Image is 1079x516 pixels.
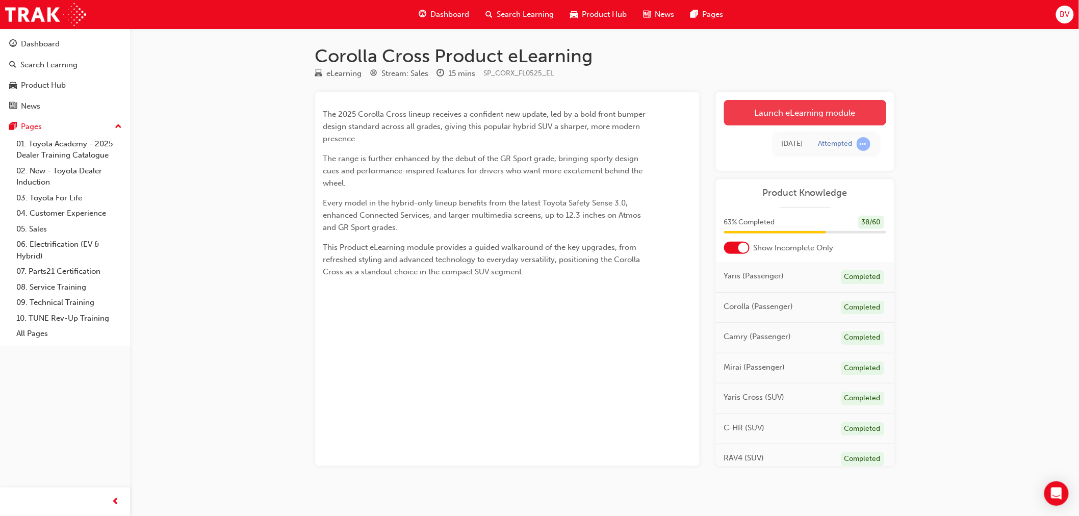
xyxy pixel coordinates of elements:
[857,137,870,151] span: learningRecordVerb_ATTEMPT-icon
[841,392,884,405] div: Completed
[9,40,17,49] span: guage-icon
[431,9,470,20] span: Dashboard
[571,8,578,21] span: car-icon
[818,139,853,149] div: Attempted
[841,452,884,466] div: Completed
[724,362,785,373] span: Mirai (Passenger)
[582,9,627,20] span: Product Hub
[724,422,765,434] span: C-HR (SUV)
[382,68,429,80] div: Stream: Sales
[4,117,126,136] button: Pages
[4,76,126,95] a: Product Hub
[841,301,884,315] div: Completed
[4,35,126,54] a: Dashboard
[12,163,126,190] a: 02. New - Toyota Dealer Induction
[724,392,785,403] span: Yaris Cross (SUV)
[323,154,645,188] span: The range is further enhanced by the debut of the GR Sport grade, bringing sporty design cues and...
[12,190,126,206] a: 03. Toyota For Life
[4,33,126,117] button: DashboardSearch LearningProduct HubNews
[841,362,884,375] div: Completed
[5,3,86,26] img: Trak
[9,122,17,132] span: pages-icon
[484,69,554,78] span: Learning resource code
[323,198,644,232] span: Every model in the hybrid-only lineup benefits from the latest Toyota Safety Sense 3.0, enhanced ...
[21,80,66,91] div: Product Hub
[315,69,323,79] span: learningResourceType_ELEARNING-icon
[21,121,42,133] div: Pages
[437,67,476,80] div: Duration
[724,452,764,464] span: RAV4 (SUV)
[437,69,445,79] span: clock-icon
[724,100,886,125] a: Launch eLearning module
[12,237,126,264] a: 06. Electrification (EV & Hybrid)
[754,242,834,254] span: Show Incomplete Only
[724,270,784,282] span: Yaris (Passenger)
[841,270,884,284] div: Completed
[12,136,126,163] a: 01. Toyota Academy - 2025 Dealer Training Catalogue
[12,205,126,221] a: 04. Customer Experience
[655,9,675,20] span: News
[691,8,699,21] span: pages-icon
[315,45,894,67] h1: Corolla Cross Product eLearning
[724,217,775,228] span: 63 % Completed
[724,331,791,343] span: Camry (Passenger)
[497,9,554,20] span: Search Learning
[683,4,732,25] a: pages-iconPages
[21,100,40,112] div: News
[9,81,17,90] span: car-icon
[419,8,427,21] span: guage-icon
[327,68,362,80] div: eLearning
[9,102,17,111] span: news-icon
[20,59,78,71] div: Search Learning
[478,4,562,25] a: search-iconSearch Learning
[12,221,126,237] a: 05. Sales
[370,67,429,80] div: Stream
[12,264,126,279] a: 07. Parts21 Certification
[115,120,122,134] span: up-icon
[644,8,651,21] span: news-icon
[782,138,803,150] div: Tue Sep 23 2025 16:26:13 GMT+1000 (Australian Eastern Standard Time)
[323,110,648,143] span: The 2025 Corolla Cross lineup receives a confident new update, led by a bold front bumper design ...
[411,4,478,25] a: guage-iconDashboard
[562,4,635,25] a: car-iconProduct Hub
[315,67,362,80] div: Type
[841,422,884,436] div: Completed
[449,68,476,80] div: 15 mins
[12,311,126,326] a: 10. TUNE Rev-Up Training
[1060,9,1070,20] span: BV
[4,56,126,74] a: Search Learning
[21,38,60,50] div: Dashboard
[12,279,126,295] a: 08. Service Training
[1056,6,1074,23] button: BV
[841,331,884,345] div: Completed
[858,216,884,229] div: 38 / 60
[4,97,126,116] a: News
[724,301,793,313] span: Corolla (Passenger)
[724,187,886,199] a: Product Knowledge
[12,295,126,311] a: 09. Technical Training
[370,69,378,79] span: target-icon
[112,496,120,508] span: prev-icon
[9,61,16,70] span: search-icon
[703,9,724,20] span: Pages
[1044,481,1069,506] div: Open Intercom Messenger
[323,243,643,276] span: This Product eLearning module provides a guided walkaround of the key upgrades, from refreshed st...
[635,4,683,25] a: news-iconNews
[486,8,493,21] span: search-icon
[12,326,126,342] a: All Pages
